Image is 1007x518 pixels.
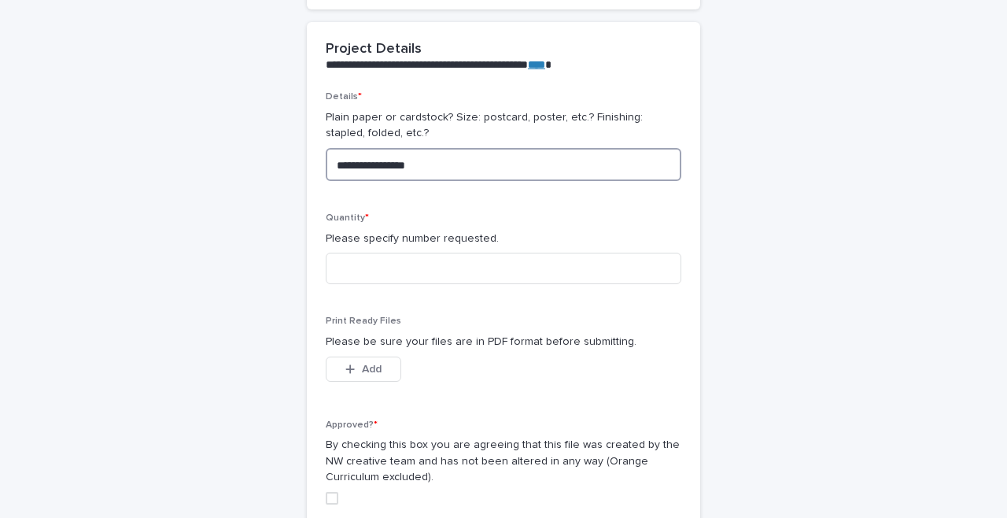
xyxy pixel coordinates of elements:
[326,213,369,223] span: Quantity
[362,364,382,375] span: Add
[326,334,681,350] p: Please be sure your files are in PDF format before submitting.
[326,109,681,142] p: Plain paper or cardstock? Size: postcard, poster, etc.? Finishing: stapled, folded, etc.?
[326,357,401,382] button: Add
[326,41,422,58] h2: Project Details
[326,316,401,326] span: Print Ready Files
[326,231,681,247] p: Please specify number requested.
[326,92,362,102] span: Details
[326,420,378,430] span: Approved?
[326,437,681,486] p: By checking this box you are agreeing that this file was created by the NW creative team and has ...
